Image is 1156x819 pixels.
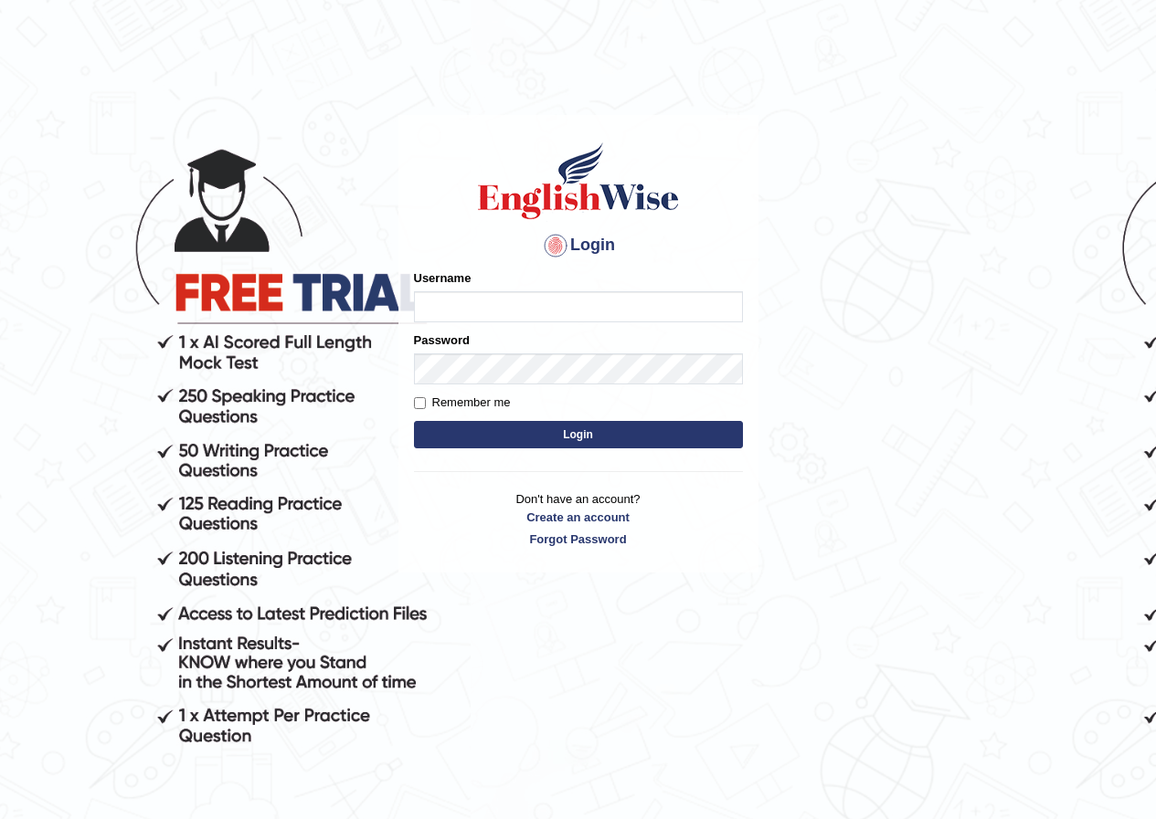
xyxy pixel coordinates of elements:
[414,530,743,548] a: Forgot Password
[414,421,743,448] button: Login
[414,331,470,349] label: Password
[414,269,472,287] label: Username
[414,509,743,526] a: Create an account
[414,490,743,547] p: Don't have an account?
[414,231,743,260] h4: Login
[414,394,511,412] label: Remember me
[414,397,426,409] input: Remember me
[474,140,683,222] img: Logo of English Wise sign in for intelligent practice with AI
